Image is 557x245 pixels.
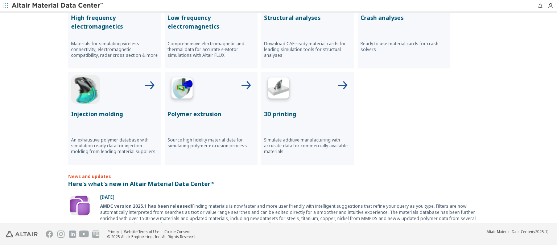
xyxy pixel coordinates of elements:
[124,229,159,234] a: Website Terms of Use
[168,137,255,149] p: Source high fidelity material data for simulating polymer extrusion process
[264,75,293,104] img: 3D Printing Icon
[100,203,192,209] b: AMDC version 2025.1 has been released!
[168,75,197,104] img: Polymer Extrusion Icon
[68,194,91,217] img: Update Icon Software
[12,2,104,9] img: Altair Material Data Center
[168,110,255,118] p: Polymer extrusion
[264,110,351,118] p: 3D printing
[71,137,158,155] p: An exhaustive polymer database with simulation ready data for injection molding from leading mate...
[264,137,351,155] p: Simulate additive manufacturing with accurate data for commercially available materials
[68,173,489,179] p: News and updates
[487,229,548,234] div: (v2025.1)
[6,231,38,237] img: Altair Engineering
[71,13,158,31] p: High frequency electromagnetics
[165,72,257,165] button: Polymer Extrusion IconPolymer extrusionSource high fidelity material data for simulating polymer ...
[360,41,447,52] p: Ready to use material cards for crash solvers
[261,72,354,165] button: 3D Printing Icon3D printingSimulate additive manufacturing with accurate data for commercially av...
[143,221,185,228] a: AMDC release notes
[168,41,255,58] p: Comprehensive electromagnetic and thermal data for accurate e-Motor simulations with Altair FLUX
[68,179,489,188] p: Here's what's new in Altair Material Data Center™
[360,13,447,22] p: Crash analyses
[107,234,196,239] div: © 2025 Altair Engineering, Inc. All Rights Reserved.
[71,110,158,118] p: Injection molding
[107,229,119,234] a: Privacy
[276,221,285,228] a: here
[264,41,351,58] p: Download CAE ready material cards for leading simulation tools for structual analyses
[100,203,489,228] div: Finding materials is now faster and more user friendly with intelligent suggestions that refine y...
[168,13,255,31] p: Low frequency electromagnetics
[100,194,489,200] p: [DATE]
[487,229,532,234] span: Altair Material Data Center
[264,13,351,22] p: Structural analyses
[68,72,161,165] button: Injection Molding IconInjection moldingAn exhaustive polymer database with simulation ready data ...
[71,41,158,58] p: Materials for simulating wireless connectivity, electromagnetic compatibility, radar cross sectio...
[164,229,191,234] a: Cookie Consent
[71,75,100,104] img: Injection Molding Icon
